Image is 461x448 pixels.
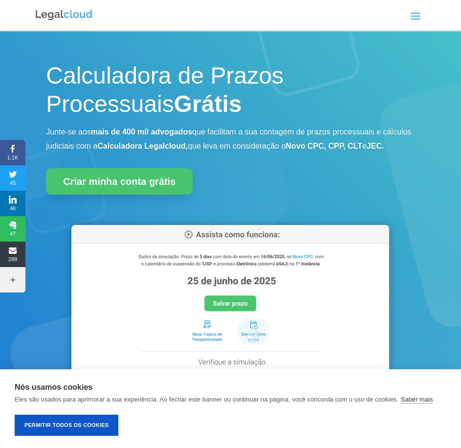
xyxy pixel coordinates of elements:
[97,142,188,150] b: Calculadora Legalcloud,
[91,128,192,136] b: mais de 400 mil advogados
[71,225,389,403] img: Calculadora de Prazos Processuais da Legalcloud
[15,396,398,403] p: Eles são usados para aprimorar a sua experiência. Ao fechar este banner ou continuar na página, v...
[15,383,92,391] strong: Nós usamos cookies
[15,415,118,436] button: Permitir Todos os Cookies
[401,396,433,403] a: Saber mais
[35,9,93,22] img: Logo da Legalcloud
[46,125,415,154] p: Junte-se aos que facilitam a sua contagem de prazos processuais e cálculos judiciais com a que le...
[285,142,362,150] b: Novo CPC, CPP, CLT
[174,91,242,117] strong: Grátis
[367,142,384,150] b: JEC.
[46,62,415,123] h1: Calculadora de Prazos Processuais
[46,168,193,195] a: Criar minha conta grátis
